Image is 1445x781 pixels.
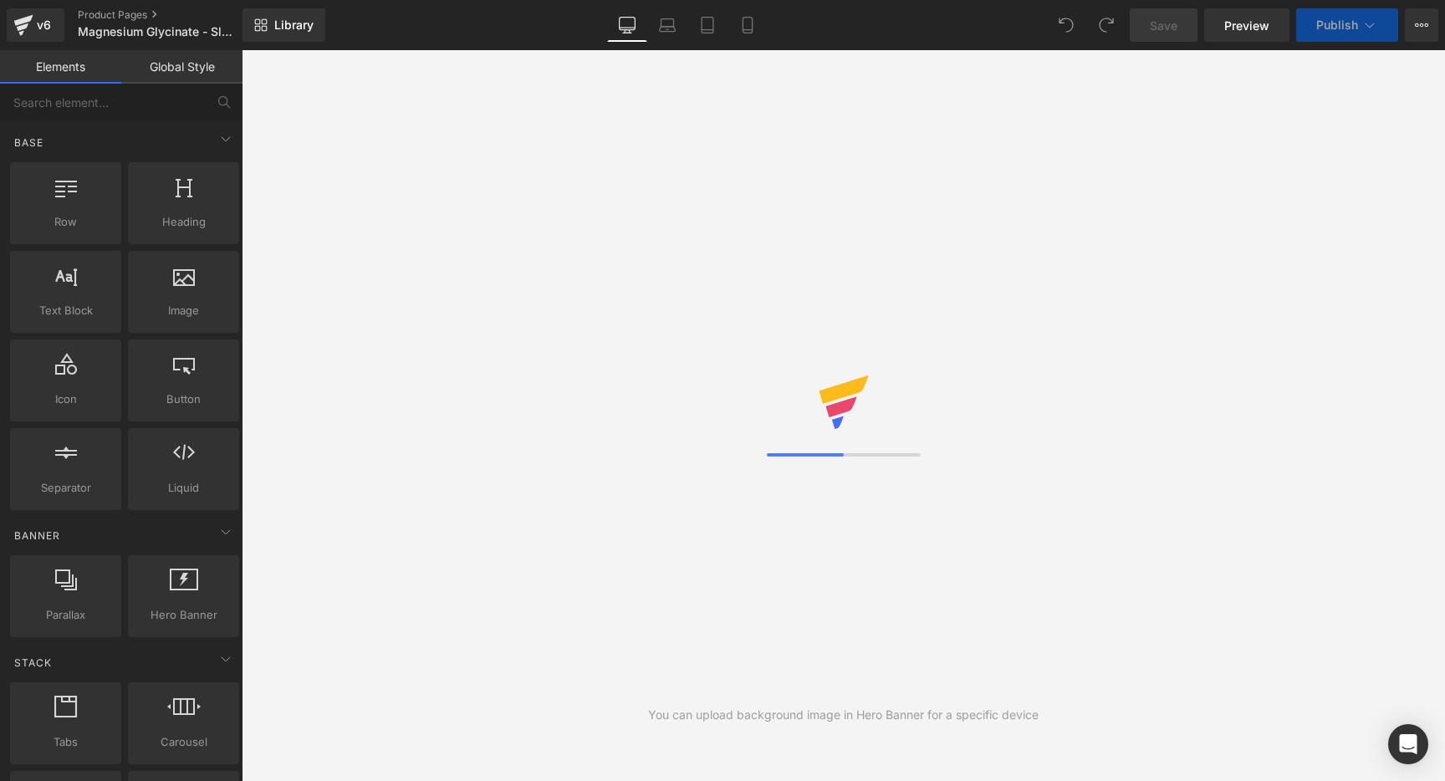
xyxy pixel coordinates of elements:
span: Liquid [133,479,234,497]
span: Row [15,213,116,231]
a: Desktop [607,8,647,42]
a: v6 [7,8,64,42]
span: Text Block [15,302,116,319]
span: Tabs [15,733,116,751]
span: Library [274,18,314,33]
span: Hero Banner [133,606,234,624]
div: v6 [33,14,54,36]
a: Laptop [647,8,687,42]
button: More [1405,8,1438,42]
span: Preview [1224,17,1269,34]
span: Heading [133,213,234,231]
a: Mobile [728,8,768,42]
span: Image [133,302,234,319]
div: You can upload background image in Hero Banner for a specific device [648,706,1039,724]
span: Stack [13,655,54,671]
a: New Library [243,8,325,42]
span: Magnesium Glycinate - Sleep & [MEDICAL_DATA] Support [78,25,238,38]
div: Open Intercom Messenger [1388,724,1428,764]
span: Base [13,135,45,151]
span: Publish [1316,18,1358,32]
span: Carousel [133,733,234,751]
span: Icon [15,390,116,408]
span: Save [1150,17,1177,34]
span: Banner [13,528,62,544]
a: Product Pages [78,8,270,22]
button: Redo [1090,8,1123,42]
button: Publish [1296,8,1398,42]
span: Separator [15,479,116,497]
span: Parallax [15,606,116,624]
span: Button [133,390,234,408]
button: Undo [1049,8,1083,42]
a: Preview [1204,8,1289,42]
a: Tablet [687,8,728,42]
a: Global Style [121,50,243,84]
